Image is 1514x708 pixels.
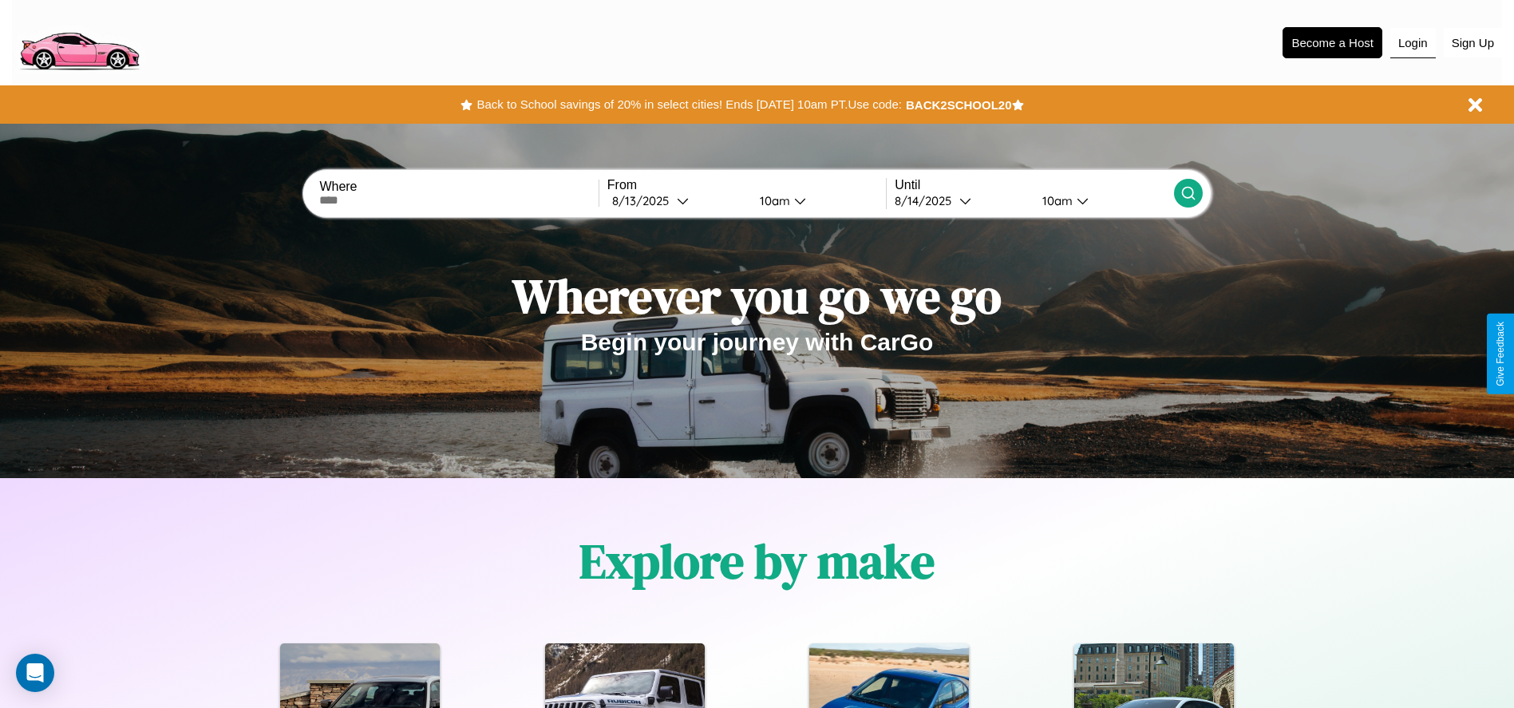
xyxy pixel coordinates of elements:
div: Give Feedback [1495,322,1506,386]
img: logo [12,8,146,74]
button: 10am [1030,192,1174,209]
b: BACK2SCHOOL20 [906,98,1012,112]
button: 8/13/2025 [607,192,747,209]
div: 8 / 13 / 2025 [612,193,677,208]
button: Sign Up [1444,28,1502,57]
button: Login [1390,28,1436,58]
button: 10am [747,192,887,209]
label: From [607,178,886,192]
label: Until [895,178,1173,192]
div: 8 / 14 / 2025 [895,193,959,208]
div: 10am [752,193,794,208]
button: Become a Host [1283,27,1382,58]
div: 10am [1034,193,1077,208]
h1: Explore by make [579,528,935,594]
div: Open Intercom Messenger [16,654,54,692]
label: Where [319,180,598,194]
button: Back to School savings of 20% in select cities! Ends [DATE] 10am PT.Use code: [472,93,905,116]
